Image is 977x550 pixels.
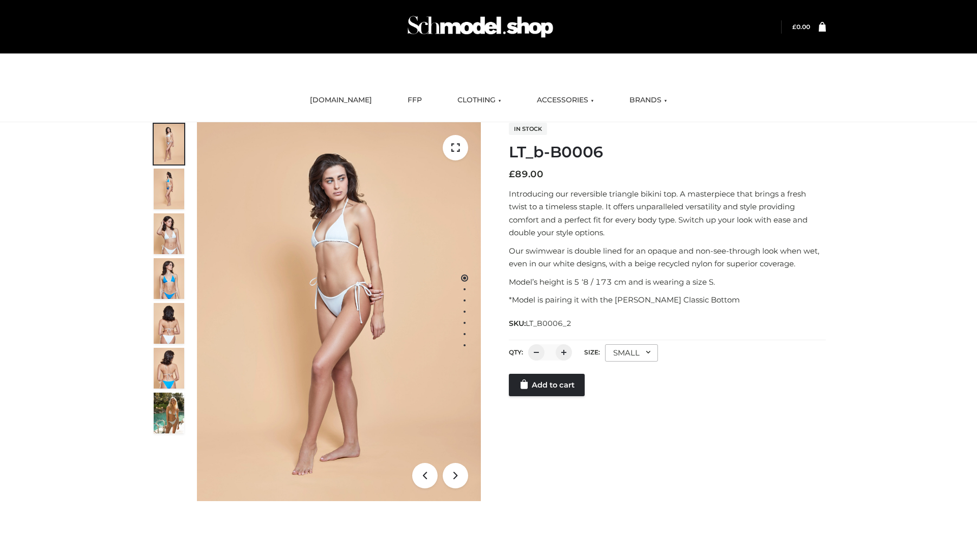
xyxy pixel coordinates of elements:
[154,258,184,299] img: ArielClassicBikiniTop_CloudNine_AzureSky_OW114ECO_4-scaled.jpg
[792,23,810,31] a: £0.00
[509,187,826,239] p: Introducing our reversible triangle bikini top. A masterpiece that brings a fresh twist to a time...
[404,7,557,47] img: Schmodel Admin 964
[792,23,810,31] bdi: 0.00
[509,123,547,135] span: In stock
[154,169,184,209] img: ArielClassicBikiniTop_CloudNine_AzureSky_OW114ECO_2-scaled.jpg
[509,276,826,289] p: Model’s height is 5 ‘8 / 173 cm and is wearing a size S.
[529,89,601,112] a: ACCESSORIES
[509,374,585,396] a: Add to cart
[154,393,184,433] img: Arieltop_CloudNine_AzureSky2.jpg
[509,169,515,180] span: £
[197,122,481,501] img: LT_b-B0006
[792,23,796,31] span: £
[622,89,675,112] a: BRANDS
[509,348,523,356] label: QTY:
[154,213,184,254] img: ArielClassicBikiniTop_CloudNine_AzureSky_OW114ECO_3-scaled.jpg
[526,319,571,328] span: LT_B0006_2
[509,293,826,307] p: *Model is pairing it with the [PERSON_NAME] Classic Bottom
[584,348,600,356] label: Size:
[154,303,184,344] img: ArielClassicBikiniTop_CloudNine_AzureSky_OW114ECO_7-scaled.jpg
[154,348,184,389] img: ArielClassicBikiniTop_CloudNine_AzureSky_OW114ECO_8-scaled.jpg
[509,169,543,180] bdi: 89.00
[450,89,509,112] a: CLOTHING
[509,317,572,329] span: SKU:
[154,124,184,164] img: ArielClassicBikiniTop_CloudNine_AzureSky_OW114ECO_1-scaled.jpg
[509,143,826,161] h1: LT_b-B0006
[400,89,429,112] a: FFP
[605,344,658,362] div: SMALL
[302,89,380,112] a: [DOMAIN_NAME]
[509,244,826,270] p: Our swimwear is double lined for an opaque and non-see-through look when wet, even in our white d...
